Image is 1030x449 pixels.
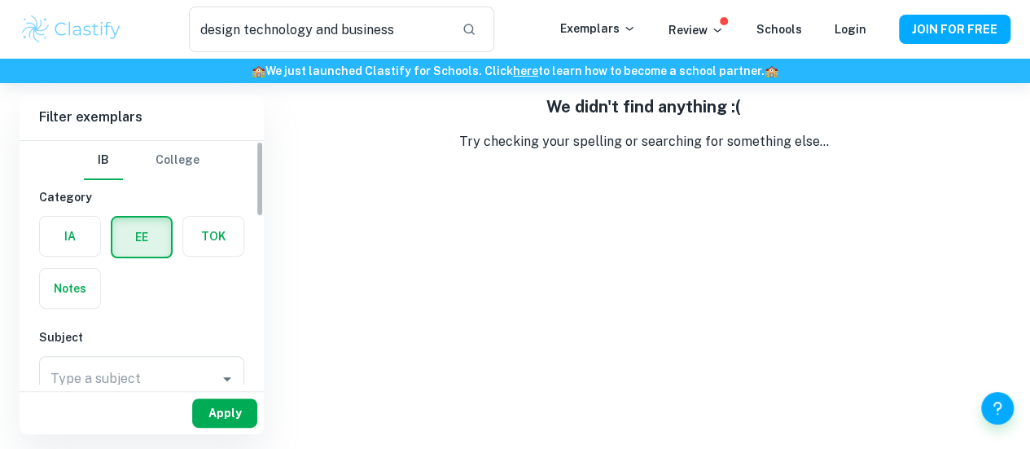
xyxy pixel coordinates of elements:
h6: Category [39,188,244,206]
span: 🏫 [252,64,265,77]
h5: We didn't find anything :( [277,95,1010,119]
button: Notes [40,269,100,308]
button: IA [40,217,100,256]
p: Review [668,21,724,39]
button: Help and Feedback [981,392,1014,425]
button: College [156,141,199,180]
button: EE [112,218,171,257]
input: Search for any exemplars... [189,7,449,52]
p: Exemplars [560,20,636,37]
h6: Filter exemplars [20,95,264,140]
button: TOK [183,217,243,256]
button: IB [84,141,123,180]
a: Schools [756,23,802,36]
h6: Subject [39,328,244,346]
h6: We just launched Clastify for Schools. Click to learn how to become a school partner. [3,62,1027,80]
p: Try checking your spelling or searching for something else... [277,132,1010,152]
div: Filter type choice [84,141,199,180]
a: here [513,64,538,77]
button: Apply [192,398,257,428]
img: Clastify logo [20,13,123,46]
button: Open [216,368,239,390]
button: JOIN FOR FREE [899,15,1010,44]
span: 🏫 [765,64,778,77]
a: Login [835,23,866,36]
